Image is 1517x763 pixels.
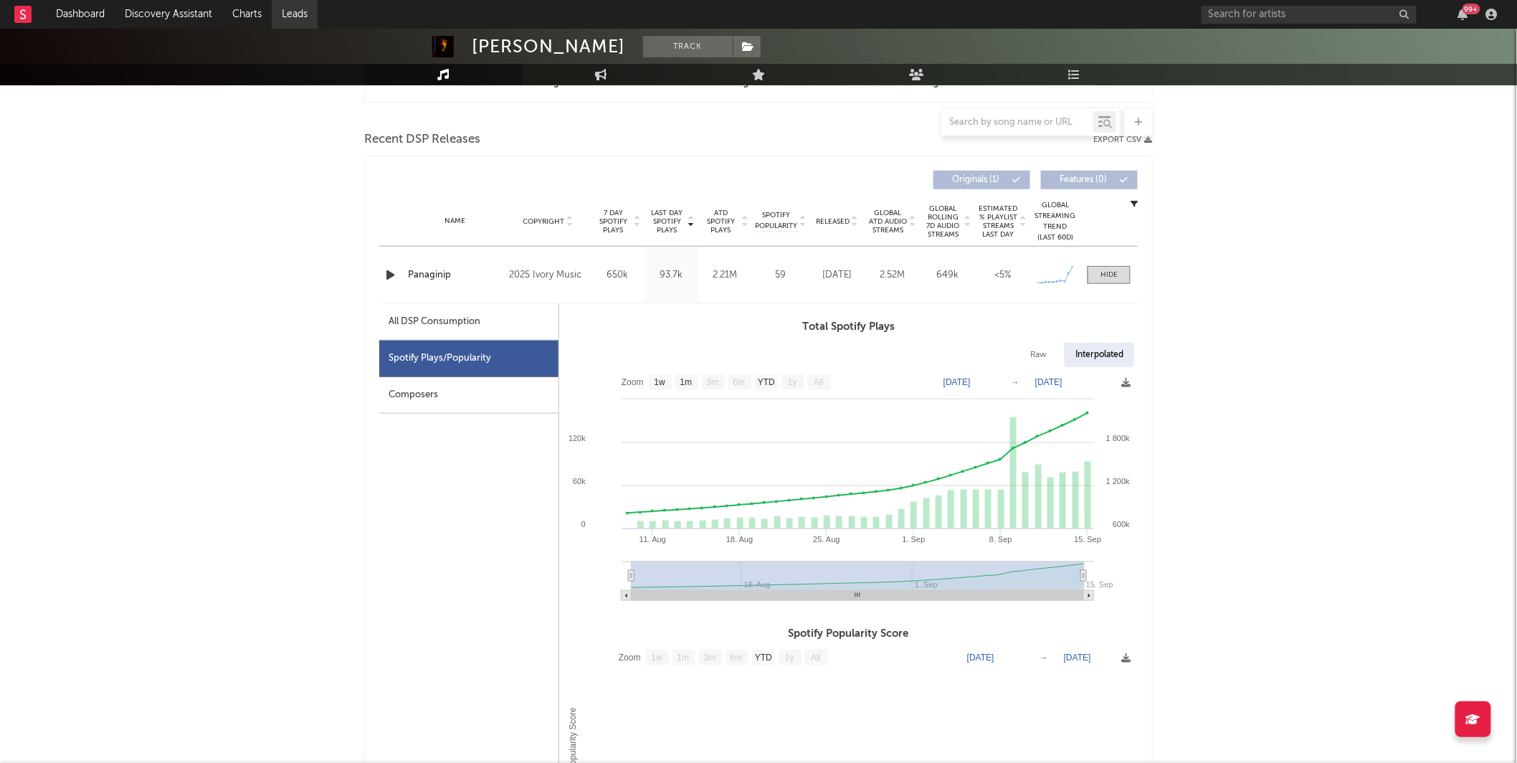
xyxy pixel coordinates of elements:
[814,378,823,388] text: All
[1034,200,1077,243] div: Global Streaming Trend (Last 60D)
[923,268,971,283] div: 649k
[868,268,916,283] div: 2.52M
[756,268,806,283] div: 59
[639,535,666,544] text: 11. Aug
[811,653,820,663] text: All
[680,378,693,388] text: 1m
[813,535,840,544] text: 25. Aug
[733,378,746,388] text: 6m
[788,378,797,388] text: 1y
[648,209,686,234] span: Last Day Spotify Plays
[707,378,719,388] text: 3m
[731,653,743,663] text: 6m
[1065,343,1134,367] div: Interpolated
[702,268,748,283] div: 2.21M
[979,204,1018,239] span: Estimated % Playlist Streams Last Day
[509,267,587,284] div: 2025 Ivory Music
[655,378,666,388] text: 1w
[1064,653,1091,663] text: [DATE]
[943,176,1009,184] span: Originals ( 1 )
[813,268,861,283] div: [DATE]
[816,217,850,226] span: Released
[967,653,994,663] text: [DATE]
[652,653,663,663] text: 1w
[594,268,641,283] div: 650k
[559,625,1138,643] h3: Spotify Popularity Score
[1086,580,1113,589] text: 15. Sep
[1106,477,1131,485] text: 1 200k
[472,36,625,57] div: [PERSON_NAME]
[559,318,1138,336] h3: Total Spotify Plays
[569,434,586,442] text: 120k
[1011,377,1019,387] text: →
[989,535,1012,544] text: 8. Sep
[755,653,772,663] text: YTD
[1113,520,1130,529] text: 600k
[648,268,695,283] div: 93.7k
[379,341,558,377] div: Spotify Plays/Popularity
[1040,653,1048,663] text: →
[408,268,502,283] a: Panaginip
[1019,343,1057,367] div: Raw
[943,377,971,387] text: [DATE]
[758,378,775,388] text: YTD
[1074,535,1101,544] text: 15. Sep
[1035,377,1062,387] text: [DATE]
[581,520,586,529] text: 0
[923,204,963,239] span: Global Rolling 7D Audio Streams
[933,171,1030,189] button: Originals(1)
[677,653,690,663] text: 1m
[573,477,586,485] text: 60k
[726,535,753,544] text: 18. Aug
[1050,176,1116,184] span: Features ( 0 )
[704,653,716,663] text: 3m
[942,117,1093,128] input: Search by song name or URL
[785,653,794,663] text: 1y
[979,268,1027,283] div: <5%
[1041,171,1138,189] button: Features(0)
[379,304,558,341] div: All DSP Consumption
[1106,434,1131,442] text: 1 800k
[408,216,502,227] div: Name
[756,210,798,232] span: Spotify Popularity
[1458,9,1468,20] button: 99+
[619,653,641,663] text: Zoom
[622,378,644,388] text: Zoom
[1202,6,1417,24] input: Search for artists
[594,209,632,234] span: 7 Day Spotify Plays
[868,209,908,234] span: Global ATD Audio Streams
[523,217,564,226] span: Copyright
[1463,4,1480,14] div: 99 +
[1093,136,1153,144] button: Export CSV
[364,131,480,148] span: Recent DSP Releases
[389,313,480,331] div: All DSP Consumption
[643,36,733,57] button: Track
[702,209,740,234] span: ATD Spotify Plays
[379,377,558,414] div: Composers
[903,535,926,544] text: 1. Sep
